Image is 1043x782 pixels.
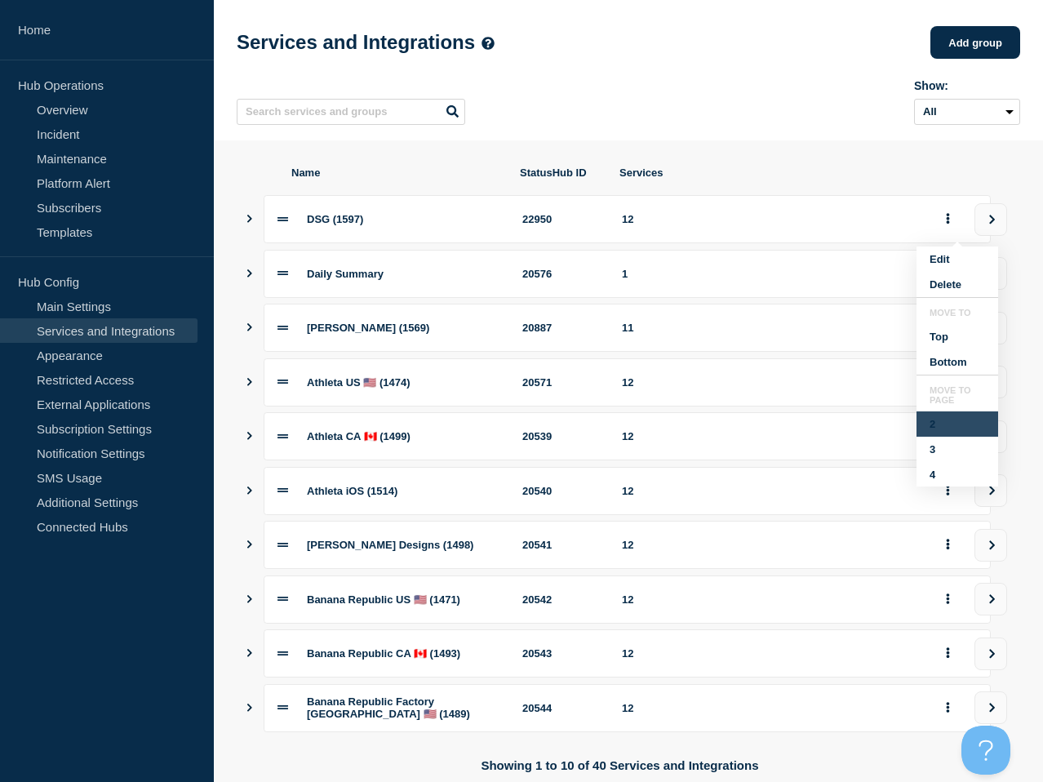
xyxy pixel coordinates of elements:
div: Show: [914,79,1020,92]
div: 20571 [522,376,602,389]
span: Services [619,167,919,179]
div: 1 [622,268,918,280]
div: 20539 [522,430,602,442]
span: Banana Republic CA 🇨🇦 (1493) [307,647,460,660]
span: DSG (1597) [307,213,363,225]
iframe: Help Scout Beacon - Open [961,726,1010,775]
button: view group [974,638,1007,670]
div: 12 [622,430,918,442]
button: Show services [246,684,254,732]
input: Search services and groups [237,99,465,125]
button: Show services [246,358,254,407]
span: StatusHub ID [520,167,600,179]
div: 12 [622,213,918,225]
button: Show services [246,575,254,624]
li: Move to page [917,385,998,411]
button: Delete [917,272,998,297]
button: 4 [917,462,998,487]
p: Showing 1 to 10 of 40 Services and Integrations [481,758,758,772]
div: 11 [622,322,918,334]
button: Edit [917,247,998,272]
div: 20544 [522,702,602,714]
button: 3 [917,437,998,462]
button: Bottom [917,349,998,375]
button: group actions [938,695,958,721]
div: 12 [622,647,918,660]
span: Athleta US 🇺🇸 (1474) [307,376,411,389]
button: view group [974,203,1007,236]
div: 12 [622,593,918,606]
div: 22950 [522,213,602,225]
button: Show services [246,412,254,460]
div: 20887 [522,322,602,334]
button: Show services [246,195,254,243]
div: 12 [622,702,918,714]
button: 2 [917,411,998,437]
button: Show services [246,521,254,569]
div: 20543 [522,647,602,660]
span: Athleta iOS (1514) [307,485,397,497]
button: Show services [246,304,254,352]
button: view group [974,691,1007,724]
button: view group [974,474,1007,507]
div: 20541 [522,539,602,551]
span: Athleta CA 🇨🇦 (1499) [307,430,411,442]
button: group actions [938,641,958,666]
div: 12 [622,485,918,497]
div: 20540 [522,485,602,497]
button: Top [917,324,998,349]
span: Daily Summary [307,268,384,280]
button: group actions [938,587,958,612]
span: Banana Republic US 🇺🇸 (1471) [307,593,460,606]
button: group actions [938,207,958,232]
select: Archived [914,99,1020,125]
span: Name [291,167,500,179]
h1: Services and Integrations [237,31,495,54]
li: Move to [917,308,998,324]
button: view group [974,529,1007,562]
button: Show services [246,629,254,678]
div: 20542 [522,593,602,606]
div: 12 [622,376,918,389]
button: Show services [246,250,254,298]
div: 12 [622,539,918,551]
button: group actions [938,532,958,558]
button: Add group [930,26,1020,59]
button: view group [974,583,1007,615]
span: [PERSON_NAME] Designs (1498) [307,539,473,551]
button: group actions [938,478,958,504]
span: [PERSON_NAME] (1569) [307,322,429,334]
span: Banana Republic Factory [GEOGRAPHIC_DATA] 🇺🇸 (1489) [307,695,470,720]
div: 20576 [522,268,602,280]
button: Show services [246,467,254,515]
